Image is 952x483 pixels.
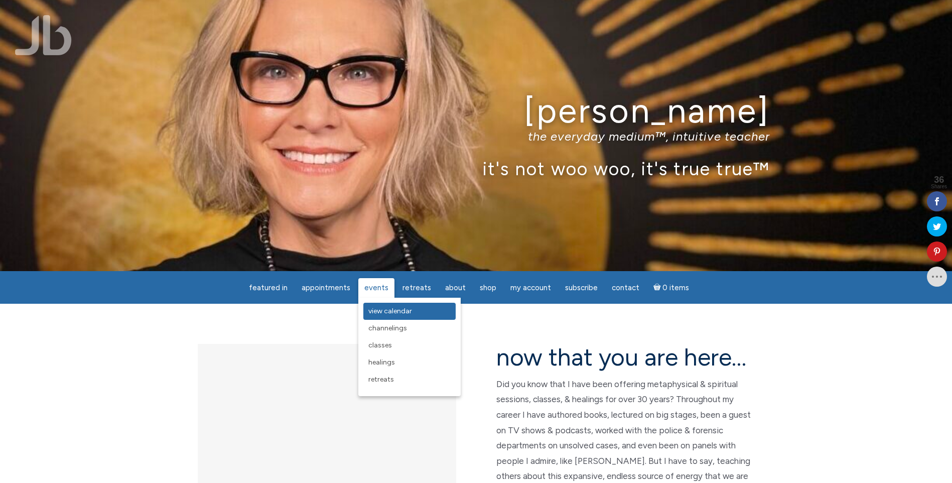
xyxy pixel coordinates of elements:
span: Shares [931,184,947,189]
a: Appointments [296,278,356,298]
a: Contact [606,278,645,298]
a: Channelings [363,320,456,337]
span: Retreats [368,375,394,384]
a: Retreats [363,371,456,388]
span: About [445,283,466,292]
span: 0 items [662,284,689,292]
span: Shop [480,283,496,292]
a: Events [358,278,394,298]
a: Subscribe [559,278,604,298]
a: About [439,278,472,298]
span: Events [364,283,388,292]
span: Subscribe [565,283,598,292]
span: View Calendar [368,307,412,315]
p: it's not woo woo, it's true true™ [183,158,770,179]
span: Channelings [368,324,407,332]
span: My Account [510,283,551,292]
a: featured in [243,278,294,298]
a: View Calendar [363,303,456,320]
a: Healings [363,354,456,371]
a: Classes [363,337,456,354]
p: the everyday medium™, intuitive teacher [183,129,770,144]
img: Jamie Butler. The Everyday Medium [15,15,72,55]
a: Shop [474,278,502,298]
a: My Account [504,278,557,298]
a: Retreats [396,278,437,298]
span: Retreats [402,283,431,292]
span: featured in [249,283,288,292]
span: Appointments [302,283,350,292]
span: Contact [612,283,639,292]
a: Cart0 items [647,277,696,298]
span: 36 [931,175,947,184]
span: Classes [368,341,392,349]
h2: now that you are here… [496,344,755,371]
span: Healings [368,358,395,367]
i: Cart [653,283,663,292]
h1: [PERSON_NAME] [183,92,770,130]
